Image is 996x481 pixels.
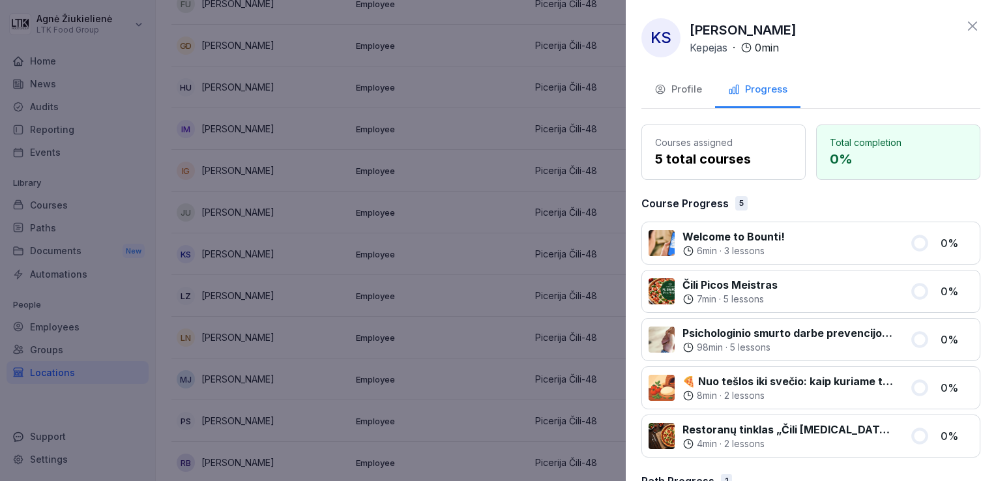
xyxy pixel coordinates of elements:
p: 0 min [755,40,779,55]
p: 2 lessons [724,437,765,450]
div: · [682,341,894,354]
p: 5 total courses [655,149,792,169]
div: KS [641,18,681,57]
p: 5 lessons [730,341,770,354]
p: [PERSON_NAME] [690,20,797,40]
p: Welcome to Bounti! [682,229,785,244]
p: 0 % [941,284,973,299]
p: Čili Picos Meistras [682,277,778,293]
div: Progress [728,82,787,97]
div: · [682,389,894,402]
div: Profile [654,82,702,97]
p: 0 % [941,428,973,444]
p: 0 % [941,235,973,251]
div: · [682,437,894,450]
p: 98 min [697,341,723,354]
p: 8 min [697,389,717,402]
p: 4 min [697,437,717,450]
p: Kepejas [690,40,727,55]
p: 3 lessons [724,244,765,257]
button: Profile [641,73,715,108]
p: 5 lessons [724,293,764,306]
p: Psichologinio smurto darbe prevencijos mokymai [682,325,894,341]
p: Course Progress [641,196,729,211]
p: 6 min [697,244,717,257]
p: 0 % [941,332,973,347]
p: Restoranų tinklas „Čili [MEDICAL_DATA]" - Sėkmės istorija ir praktika [682,422,894,437]
p: 🍕 Nuo tešlos iki svečio: kaip kuriame tobulą picą kasdien [682,373,894,389]
p: 7 min [697,293,716,306]
p: 0 % [830,149,967,169]
div: · [682,244,785,257]
p: 2 lessons [724,389,765,402]
div: 5 [735,196,748,211]
p: 0 % [941,380,973,396]
div: · [690,40,779,55]
button: Progress [715,73,800,108]
div: · [682,293,778,306]
p: Courses assigned [655,136,792,149]
p: Total completion [830,136,967,149]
